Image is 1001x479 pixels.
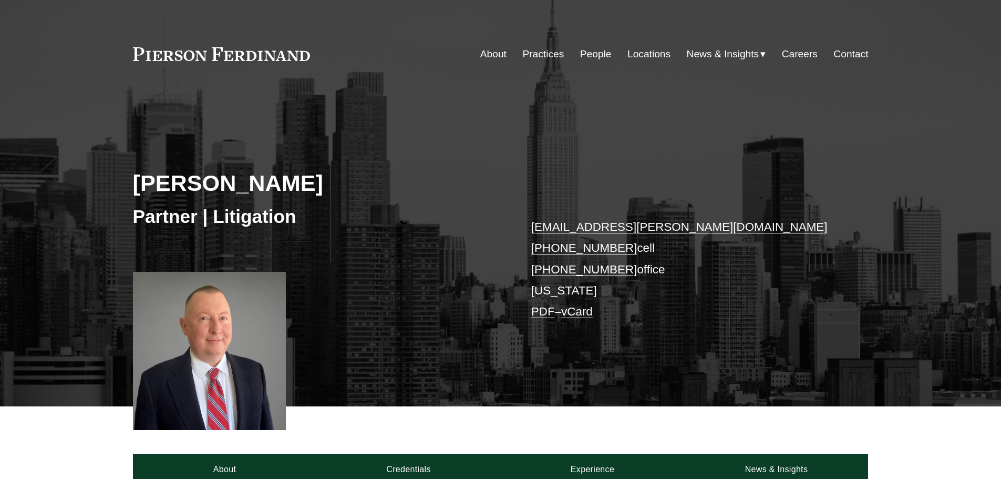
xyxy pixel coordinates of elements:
[480,44,507,64] a: About
[133,169,501,197] h2: [PERSON_NAME]
[531,305,555,318] a: PDF
[580,44,612,64] a: People
[531,263,637,276] a: [PHONE_NUMBER]
[687,45,759,64] span: News & Insights
[627,44,670,64] a: Locations
[687,44,766,64] a: folder dropdown
[531,241,637,254] a: [PHONE_NUMBER]
[522,44,564,64] a: Practices
[561,305,593,318] a: vCard
[782,44,818,64] a: Careers
[531,217,838,323] p: cell office [US_STATE] –
[531,220,828,233] a: [EMAIL_ADDRESS][PERSON_NAME][DOMAIN_NAME]
[133,205,501,228] h3: Partner | Litigation
[833,44,868,64] a: Contact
